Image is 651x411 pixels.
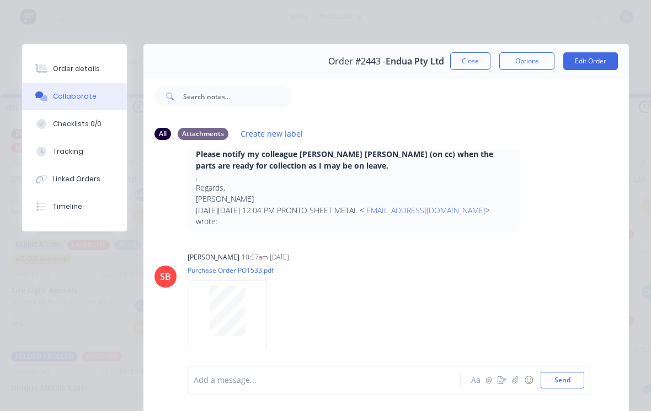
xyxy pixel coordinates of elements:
button: Edit Order [563,52,618,70]
p: . [196,171,512,182]
input: Search notes... [183,85,292,107]
p: Regards, [196,182,512,193]
button: Create new label [235,126,309,141]
button: Options [499,52,554,70]
div: Linked Orders [53,174,100,184]
button: Linked Orders [22,165,127,193]
a: [EMAIL_ADDRESS][DOMAIN_NAME] [364,205,485,215]
button: Aa [469,374,482,387]
div: Collaborate [53,91,97,101]
button: Checklists 0/0 [22,110,127,138]
span: Order #2443 - [328,56,386,67]
button: Order details [22,55,127,83]
p: Purchase Order PO1533.pdf [188,266,278,275]
button: Timeline [22,193,127,220]
button: Close [450,52,490,70]
button: @ [482,374,495,387]
div: All [154,128,171,140]
div: Timeline [53,202,82,212]
div: [PERSON_NAME] [188,252,239,262]
p: [DATE][DATE] 12:04 PM PRONTO SHEET METAL < > wrote: [196,205,512,228]
div: Tracking [53,147,83,156]
div: Attachments [178,128,228,140]
div: Checklists 0/0 [53,119,102,129]
div: 10:57am [DATE] [242,252,289,262]
p: [PERSON_NAME] [196,193,512,204]
button: Tracking [22,138,127,165]
span: Endua Pty Ltd [386,56,444,67]
button: Collaborate [22,83,127,110]
div: Order details [53,64,100,74]
button: Send [541,372,584,388]
div: SB [160,270,171,283]
button: ☺ [522,374,535,387]
strong: Please notify my colleague [PERSON_NAME] [PERSON_NAME] (on cc) when the parts are ready for colle... [196,149,493,170]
